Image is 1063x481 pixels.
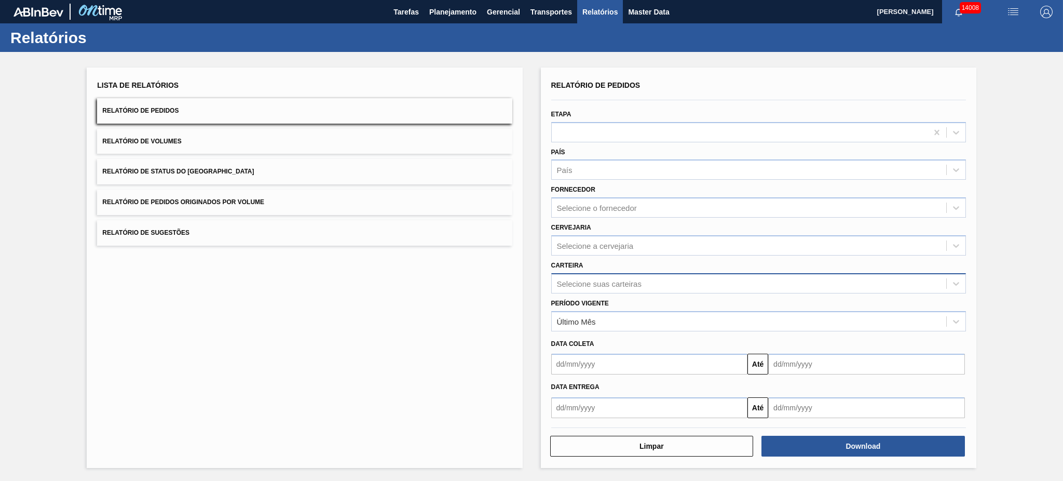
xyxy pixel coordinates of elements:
[768,354,965,375] input: dd/mm/yyyy
[97,220,512,246] button: Relatório de Sugestões
[102,229,189,236] span: Relatório de Sugestões
[1040,6,1053,18] img: Logout
[551,354,748,375] input: dd/mm/yyyy
[551,262,583,269] label: Carteira
[429,6,476,18] span: Planejamento
[557,204,637,212] div: Selecione o fornecedor
[747,354,768,375] button: Até
[551,111,571,118] label: Etapa
[1007,6,1019,18] img: userActions
[768,397,965,418] input: dd/mm/yyyy
[102,198,264,206] span: Relatório de Pedidos Originados por Volume
[97,81,179,89] span: Lista de Relatórios
[530,6,572,18] span: Transportes
[102,107,179,114] span: Relatório de Pedidos
[550,436,754,457] button: Limpar
[551,149,565,156] label: País
[582,6,618,18] span: Relatórios
[551,397,748,418] input: dd/mm/yyyy
[557,317,596,326] div: Último Mês
[97,129,512,154] button: Relatório de Volumes
[557,279,642,288] div: Selecione suas carteiras
[10,32,195,44] h1: Relatórios
[551,186,595,193] label: Fornecedor
[557,241,634,250] div: Selecione a cervejaria
[747,397,768,418] button: Até
[97,98,512,124] button: Relatório de Pedidos
[942,5,975,19] button: Notificações
[551,224,591,231] label: Cervejaria
[557,166,573,175] div: País
[628,6,669,18] span: Master Data
[393,6,419,18] span: Tarefas
[551,300,609,307] label: Período Vigente
[97,190,512,215] button: Relatório de Pedidos Originados por Volume
[551,81,640,89] span: Relatório de Pedidos
[551,383,599,391] span: Data Entrega
[487,6,520,18] span: Gerencial
[102,168,254,175] span: Relatório de Status do [GEOGRAPHIC_DATA]
[102,138,181,145] span: Relatório de Volumes
[13,7,63,17] img: TNhmsLtSVTkK8tSr43FrP2fwEKptu5GPRR3wAAAABJRU5ErkJggg==
[97,159,512,184] button: Relatório de Status do [GEOGRAPHIC_DATA]
[960,2,981,14] span: 14008
[761,436,965,457] button: Download
[551,340,594,348] span: Data coleta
